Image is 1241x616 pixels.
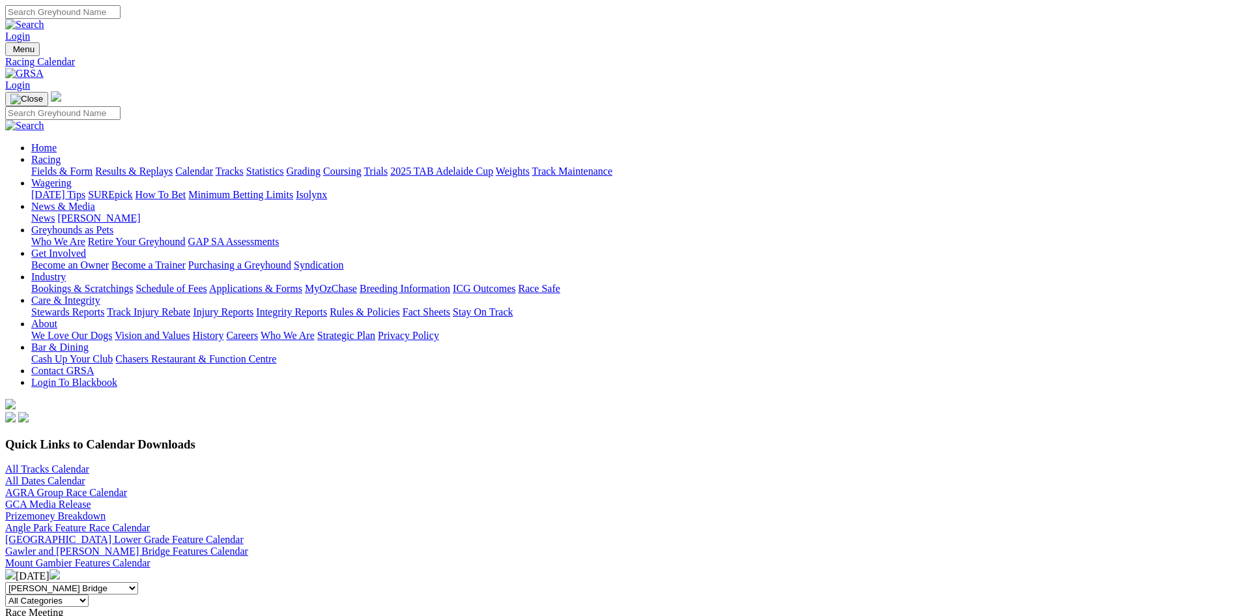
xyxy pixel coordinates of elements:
[5,569,16,579] img: chevron-left-pager-white.svg
[31,283,1236,295] div: Industry
[5,106,121,120] input: Search
[31,177,72,188] a: Wagering
[136,189,186,200] a: How To Bet
[246,166,284,177] a: Statistics
[193,306,253,317] a: Injury Reports
[256,306,327,317] a: Integrity Reports
[31,353,1236,365] div: Bar & Dining
[5,92,48,106] button: Toggle navigation
[5,510,106,521] a: Prizemoney Breakdown
[18,412,29,422] img: twitter.svg
[5,475,85,486] a: All Dates Calendar
[31,259,109,271] a: Become an Owner
[518,283,560,294] a: Race Safe
[305,283,357,294] a: MyOzChase
[31,201,95,212] a: News & Media
[496,166,530,177] a: Weights
[5,68,44,80] img: GRSA
[31,142,57,153] a: Home
[31,330,112,341] a: We Love Our Dogs
[31,259,1236,271] div: Get Involved
[31,189,1236,201] div: Wagering
[5,437,1236,452] h3: Quick Links to Calendar Downloads
[115,330,190,341] a: Vision and Values
[31,306,1236,318] div: Care & Integrity
[5,463,89,475] a: All Tracks Calendar
[5,534,244,545] a: [GEOGRAPHIC_DATA] Lower Grade Feature Calendar
[453,306,513,317] a: Stay On Track
[31,248,86,259] a: Get Involved
[5,56,1236,68] a: Racing Calendar
[5,546,248,557] a: Gawler and [PERSON_NAME] Bridge Features Calendar
[5,499,91,510] a: GCA Media Release
[111,259,186,271] a: Become a Trainer
[10,94,43,104] img: Close
[175,166,213,177] a: Calendar
[5,42,40,56] button: Toggle navigation
[317,330,375,341] a: Strategic Plan
[31,295,100,306] a: Care & Integrity
[5,487,127,498] a: AGRA Group Race Calendar
[360,283,450,294] a: Breeding Information
[330,306,400,317] a: Rules & Policies
[88,189,132,200] a: SUREpick
[31,166,1236,177] div: Racing
[31,236,85,247] a: Who We Are
[31,236,1236,248] div: Greyhounds as Pets
[188,259,291,271] a: Purchasing a Greyhound
[209,283,302,294] a: Applications & Forms
[31,166,93,177] a: Fields & Form
[226,330,258,341] a: Careers
[390,166,493,177] a: 2025 TAB Adelaide Cup
[95,166,173,177] a: Results & Replays
[31,213,55,224] a: News
[5,522,150,533] a: Angle Park Feature Race Calendar
[31,353,113,364] a: Cash Up Your Club
[57,213,140,224] a: [PERSON_NAME]
[532,166,612,177] a: Track Maintenance
[31,330,1236,342] div: About
[31,189,85,200] a: [DATE] Tips
[31,306,104,317] a: Stewards Reports
[5,557,150,568] a: Mount Gambier Features Calendar
[294,259,343,271] a: Syndication
[31,224,113,235] a: Greyhounds as Pets
[188,189,293,200] a: Minimum Betting Limits
[192,330,223,341] a: History
[136,283,207,294] a: Schedule of Fees
[13,44,35,54] span: Menu
[364,166,388,177] a: Trials
[287,166,321,177] a: Grading
[88,236,186,247] a: Retire Your Greyhound
[115,353,276,364] a: Chasers Restaurant & Function Centre
[31,154,61,165] a: Racing
[5,412,16,422] img: facebook.svg
[453,283,515,294] a: ICG Outcomes
[5,31,30,42] a: Login
[107,306,190,317] a: Track Injury Rebate
[31,377,117,388] a: Login To Blackbook
[5,120,44,132] img: Search
[188,236,279,247] a: GAP SA Assessments
[5,399,16,409] img: logo-grsa-white.png
[403,306,450,317] a: Fact Sheets
[378,330,439,341] a: Privacy Policy
[31,318,57,329] a: About
[31,365,94,376] a: Contact GRSA
[296,189,327,200] a: Isolynx
[31,283,133,294] a: Bookings & Scratchings
[323,166,362,177] a: Coursing
[261,330,315,341] a: Who We Are
[31,271,66,282] a: Industry
[31,213,1236,224] div: News & Media
[31,342,89,353] a: Bar & Dining
[5,5,121,19] input: Search
[5,80,30,91] a: Login
[216,166,244,177] a: Tracks
[51,91,61,102] img: logo-grsa-white.png
[5,19,44,31] img: Search
[50,569,60,579] img: chevron-right-pager-white.svg
[5,569,1236,582] div: [DATE]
